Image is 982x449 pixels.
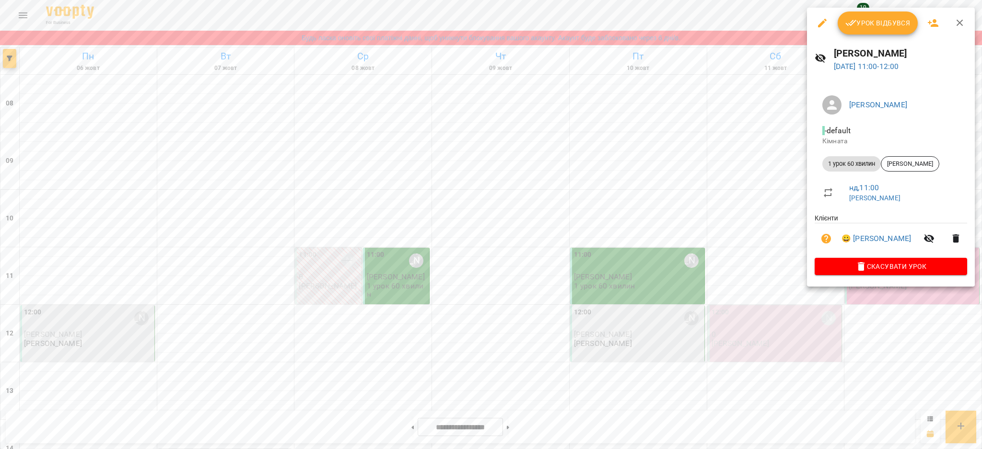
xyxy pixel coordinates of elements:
[822,261,959,272] span: Скасувати Урок
[842,233,911,244] a: 😀 [PERSON_NAME]
[822,137,959,146] p: Кімната
[815,258,967,275] button: Скасувати Урок
[834,46,968,61] h6: [PERSON_NAME]
[845,17,911,29] span: Урок відбувся
[881,156,939,172] div: [PERSON_NAME]
[849,100,907,109] a: [PERSON_NAME]
[849,183,879,192] a: нд , 11:00
[838,12,918,35] button: Урок відбувся
[822,126,853,135] span: - default
[881,160,939,168] span: [PERSON_NAME]
[815,213,967,258] ul: Клієнти
[834,62,899,71] a: [DATE] 11:00-12:00
[849,194,900,202] a: [PERSON_NAME]
[822,160,881,168] span: 1 урок 60 хвилин
[815,227,838,250] button: Візит ще не сплачено. Додати оплату?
